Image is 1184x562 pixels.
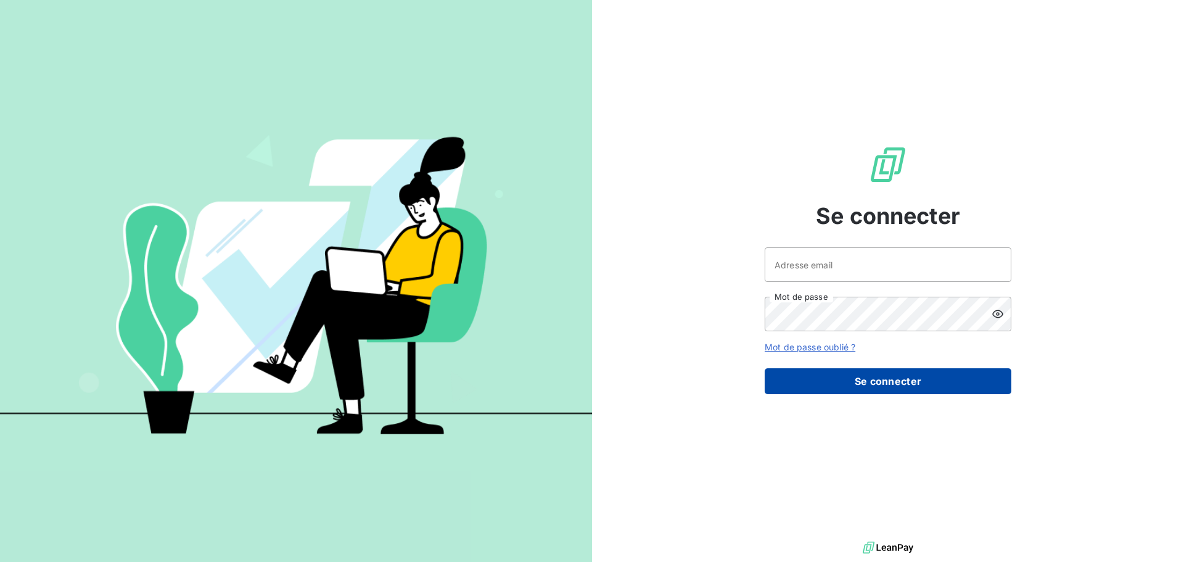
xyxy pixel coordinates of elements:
[765,342,855,352] a: Mot de passe oublié ?
[868,145,908,184] img: Logo LeanPay
[765,368,1011,394] button: Se connecter
[816,199,960,233] span: Se connecter
[863,539,913,557] img: logo
[765,247,1011,282] input: placeholder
